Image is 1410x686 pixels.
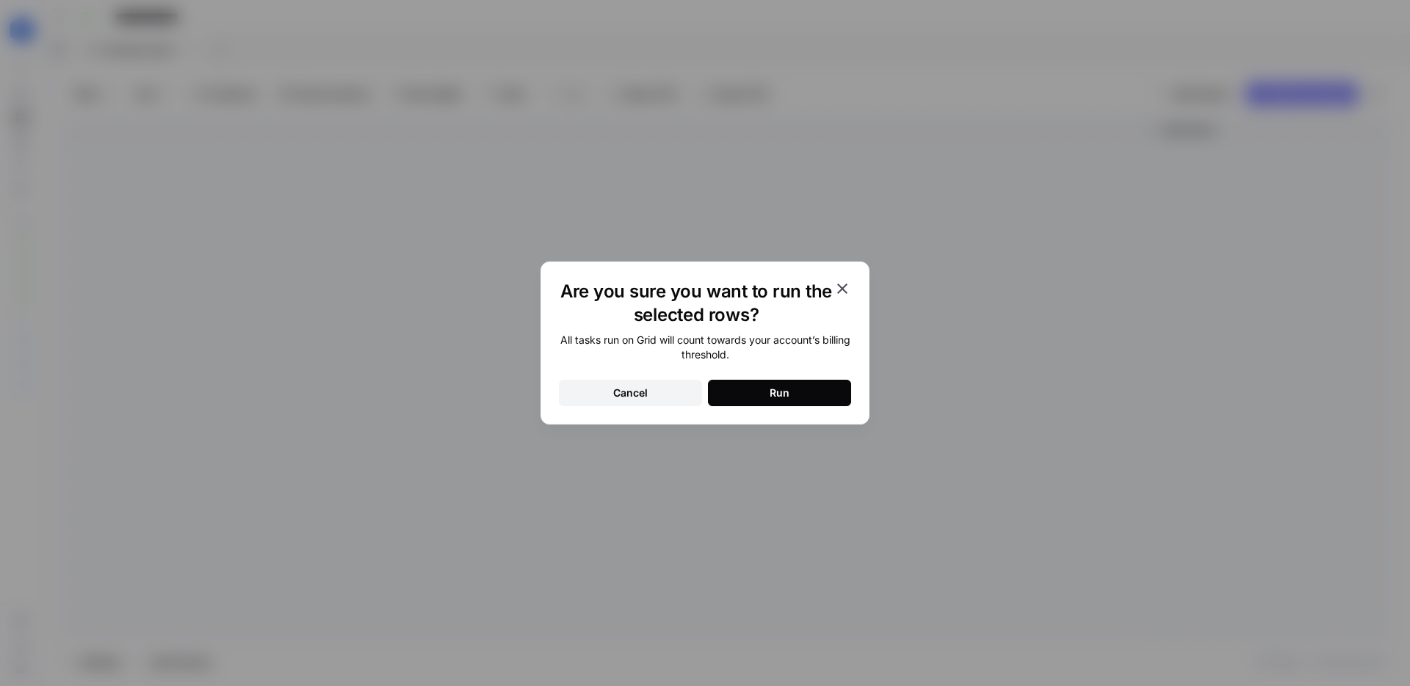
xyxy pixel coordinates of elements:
div: Run [770,386,789,400]
h1: Are you sure you want to run the selected rows? [559,280,834,327]
div: Cancel [613,386,648,400]
button: Cancel [559,380,702,406]
button: Run [708,380,851,406]
div: All tasks run on Grid will count towards your account’s billing threshold. [559,333,851,362]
